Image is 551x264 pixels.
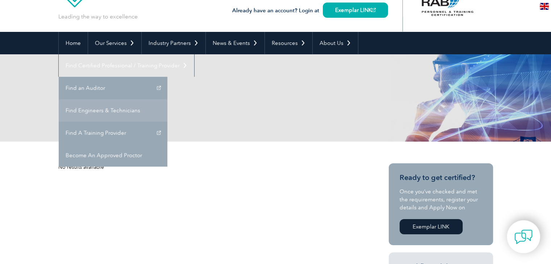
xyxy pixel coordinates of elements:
[400,219,463,234] a: Exemplar LINK
[58,13,138,21] p: Leading the way to excellence
[59,122,167,144] a: Find A Training Provider
[313,32,358,54] a: About Us
[58,83,337,97] h1: Search
[58,163,363,171] div: No results available
[59,99,167,122] a: Find Engineers & Technicians
[88,32,141,54] a: Our Services
[232,6,388,15] h3: Already have an account? Login at
[59,144,167,167] a: Become An Approved Proctor
[59,77,167,99] a: Find an Auditor
[514,228,533,246] img: contact-chat.png
[59,32,88,54] a: Home
[206,32,264,54] a: News & Events
[540,3,549,10] img: en
[142,32,205,54] a: Industry Partners
[400,188,482,211] p: Once you’ve checked and met the requirements, register your details and Apply Now on
[265,32,312,54] a: Resources
[58,105,276,113] p: Results for: 23894
[400,173,482,182] h3: Ready to get certified?
[372,8,376,12] img: open_square.png
[323,3,388,18] a: Exemplar LINK
[59,54,194,77] a: Find Certified Professional / Training Provider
